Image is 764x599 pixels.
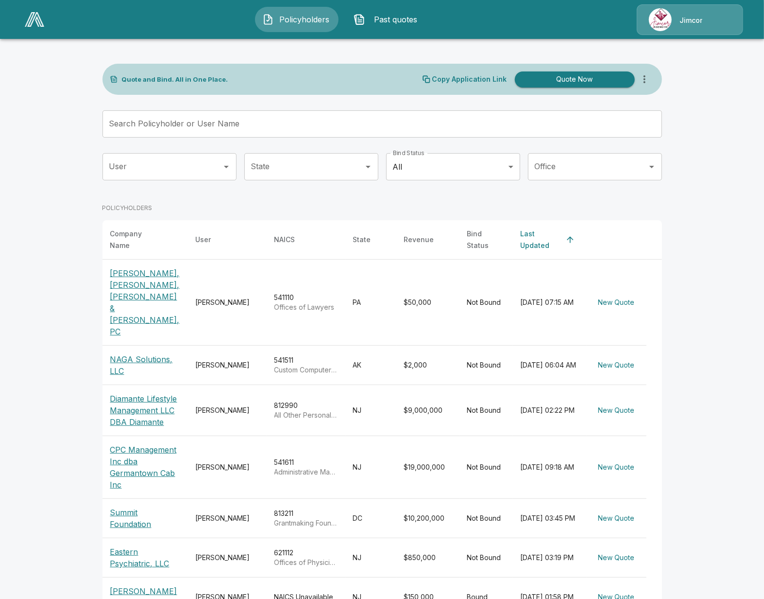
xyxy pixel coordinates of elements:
[459,346,513,385] td: Not Bound
[459,385,513,436] td: Not Bound
[274,548,338,567] div: 621112
[679,16,702,25] p: Jimcor
[396,538,459,578] td: $850,000
[196,298,259,307] div: [PERSON_NAME]
[345,346,396,385] td: AK
[404,234,434,246] div: Revenue
[25,12,44,27] img: AA Logo
[345,436,396,499] td: NJ
[459,499,513,538] td: Not Bound
[255,7,339,32] button: Policyholders IconPolicyholders
[122,76,228,83] p: Quote and Bind. All in One Place.
[274,558,338,567] p: Offices of Physicians, Mental Health Specialists
[459,220,513,260] th: Bind Status
[110,507,180,530] p: Summit Foundation
[386,153,520,180] div: All
[274,458,338,477] div: 541611
[513,260,587,346] td: [DATE] 07:15 AM
[354,14,365,25] img: Past quotes Icon
[513,499,587,538] td: [DATE] 03:45 PM
[274,401,338,420] div: 812990
[369,14,423,25] span: Past quotes
[594,458,639,476] button: New Quote
[110,393,180,428] p: Diamante Lifestyle Management LLC DBA Diamante
[262,14,274,25] img: Policyholders Icon
[345,260,396,346] td: PA
[396,260,459,346] td: $50,000
[513,538,587,578] td: [DATE] 03:19 PM
[459,436,513,499] td: Not Bound
[346,7,430,32] button: Past quotes IconPast quotes
[361,160,375,174] button: Open
[278,14,331,25] span: Policyholders
[396,346,459,385] td: $2,000
[594,402,639,420] button: New Quote
[274,365,338,375] p: Custom Computer Programming Services
[274,234,295,246] div: NAICS
[274,293,338,312] div: 541110
[274,355,338,375] div: 541511
[459,538,513,578] td: Not Bound
[513,346,587,385] td: [DATE] 06:04 AM
[110,353,180,377] p: NAGA Solutions, LLC
[196,234,211,246] div: User
[649,8,672,31] img: Agency Icon
[110,546,180,569] p: Eastern Psychiatric, LLC
[196,513,259,523] div: [PERSON_NAME]
[196,553,259,563] div: [PERSON_NAME]
[513,385,587,436] td: [DATE] 02:22 PM
[102,204,153,212] p: POLICYHOLDERS
[274,302,338,312] p: Offices of Lawyers
[594,549,639,567] button: New Quote
[274,467,338,477] p: Administrative Management and General Management Consulting Services
[594,356,639,374] button: New Quote
[513,436,587,499] td: [DATE] 09:18 AM
[196,360,259,370] div: [PERSON_NAME]
[220,160,233,174] button: Open
[353,234,371,246] div: State
[274,509,338,528] div: 813211
[594,294,639,312] button: New Quote
[396,436,459,499] td: $19,000,000
[459,260,513,346] td: Not Bound
[396,499,459,538] td: $10,200,000
[110,228,163,251] div: Company Name
[432,76,507,83] p: Copy Application Link
[635,70,654,89] button: more
[345,385,396,436] td: NJ
[521,228,561,251] div: Last Updated
[196,462,259,472] div: [PERSON_NAME]
[274,410,338,420] p: All Other Personal Services
[345,499,396,538] td: DC
[594,510,639,528] button: New Quote
[345,538,396,578] td: NJ
[110,267,180,337] p: [PERSON_NAME], [PERSON_NAME], [PERSON_NAME] & [PERSON_NAME], PC
[393,149,424,157] label: Bind Status
[511,71,635,88] a: Quote Now
[637,4,743,35] a: Agency IconJimcor
[110,444,180,491] p: CPC Management Inc dba Germantown Cab Inc
[515,71,635,88] button: Quote Now
[274,518,338,528] p: Grantmaking Foundations
[645,160,659,174] button: Open
[396,385,459,436] td: $9,000,000
[196,405,259,415] div: [PERSON_NAME]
